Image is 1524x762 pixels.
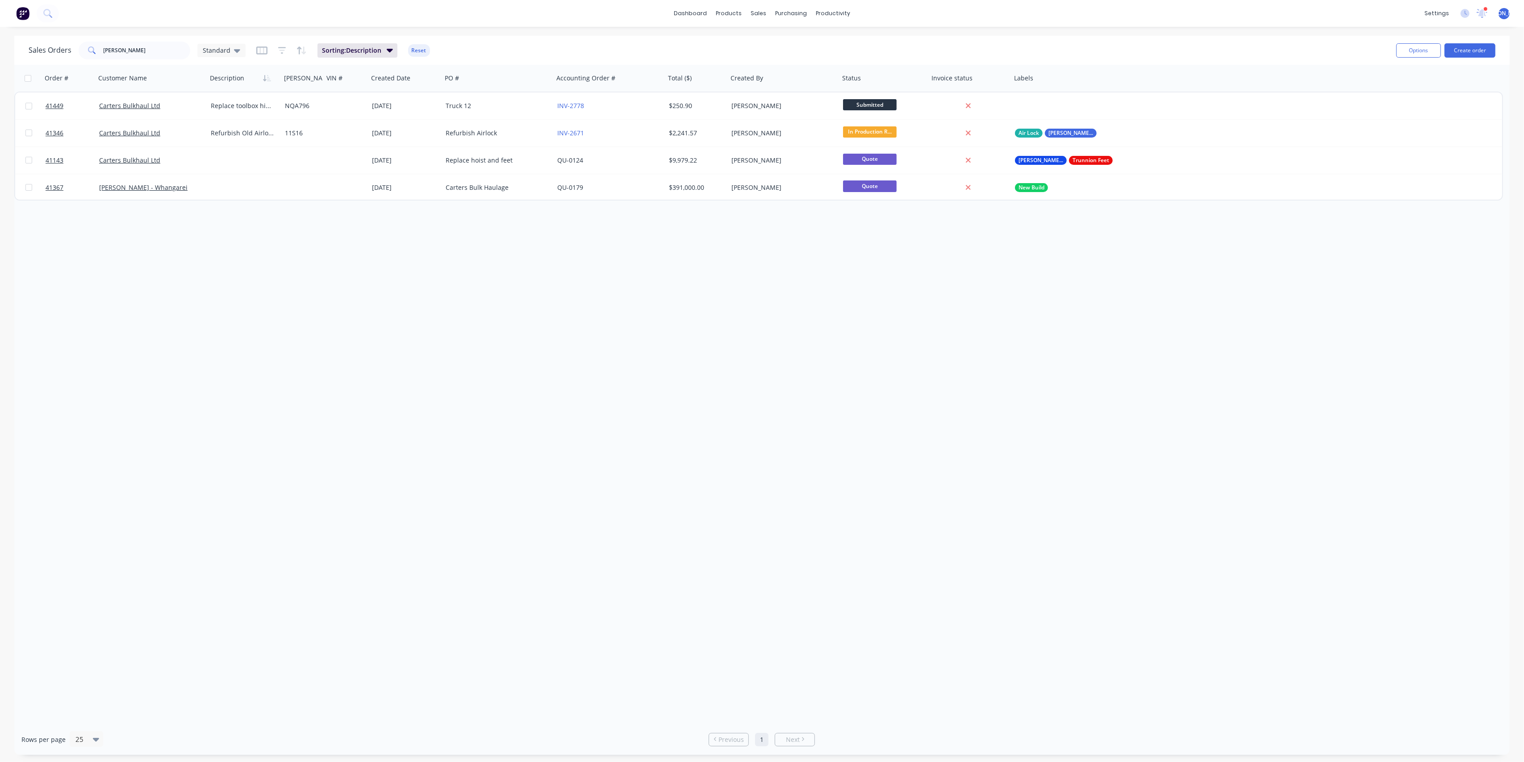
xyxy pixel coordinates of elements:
[285,101,318,110] div: NQA796
[1019,129,1039,138] span: Air Lock
[843,99,897,110] span: Submitted
[669,129,722,138] div: $2,241.57
[1445,43,1495,58] button: Create order
[669,7,711,20] a: dashboard
[746,7,771,20] div: sales
[669,183,722,192] div: $391,000.00
[731,74,763,83] div: Created By
[446,129,545,138] div: Refurbish Airlock
[408,44,430,57] button: Reset
[843,126,897,138] span: In Production R...
[99,156,160,164] a: Carters Bulkhaul Ltd
[731,101,831,110] div: [PERSON_NAME]
[1073,156,1109,165] span: Trunnion Feet
[786,735,800,744] span: Next
[669,101,722,110] div: $250.90
[1019,183,1044,192] span: New Build
[46,129,63,138] span: 41346
[755,733,768,746] a: Page 1 is your current page
[446,156,545,165] div: Replace hoist and feet
[775,735,814,744] a: Next page
[705,733,818,746] ul: Pagination
[46,101,63,110] span: 41449
[46,174,99,201] a: 41367
[931,74,973,83] div: Invoice status
[771,7,811,20] div: purchasing
[372,156,438,165] div: [DATE]
[842,74,861,83] div: Status
[29,46,71,54] h1: Sales Orders
[711,7,746,20] div: products
[317,43,397,58] button: Sorting:Description
[1048,129,1093,138] span: [PERSON_NAME] # 1IS16
[211,129,275,138] div: Refurbish Old Airlock
[46,147,99,174] a: 41143
[16,7,29,20] img: Factory
[718,735,744,744] span: Previous
[731,156,831,165] div: [PERSON_NAME]
[709,735,748,744] a: Previous page
[446,101,545,110] div: Truck 12
[372,101,438,110] div: [DATE]
[46,120,99,147] a: 41346
[668,74,692,83] div: Total ($)
[211,101,275,110] div: Replace toolbox hinges
[446,183,545,192] div: Carters Bulk Haulage
[811,7,855,20] div: productivity
[326,74,342,83] div: VIN #
[46,183,63,192] span: 41367
[557,129,584,137] a: INV-2671
[1015,129,1097,138] button: Air Lock[PERSON_NAME] # 1IS16
[284,74,338,83] div: [PERSON_NAME]#
[1015,156,1113,165] button: [PERSON_NAME] # B249WTrunnion Feet
[445,74,459,83] div: PO #
[203,46,230,55] span: Standard
[46,156,63,165] span: 41143
[557,156,583,164] a: QU-0124
[1420,7,1453,20] div: settings
[669,156,722,165] div: $9,979.22
[210,74,244,83] div: Description
[372,183,438,192] div: [DATE]
[21,735,66,744] span: Rows per page
[45,74,68,83] div: Order #
[99,101,160,110] a: Carters Bulkhaul Ltd
[1015,183,1048,192] button: New Build
[557,101,584,110] a: INV-2778
[285,129,318,138] div: 11S16
[556,74,615,83] div: Accounting Order #
[98,74,147,83] div: Customer Name
[371,74,410,83] div: Created Date
[557,183,583,192] a: QU-0179
[1396,43,1441,58] button: Options
[731,183,831,192] div: [PERSON_NAME]
[843,154,897,165] span: Quote
[731,129,831,138] div: [PERSON_NAME]
[99,129,160,137] a: Carters Bulkhaul Ltd
[99,183,188,192] a: [PERSON_NAME] - Whangarei
[1019,156,1063,165] span: [PERSON_NAME] # B249W
[372,129,438,138] div: [DATE]
[322,46,381,55] span: Sorting: Description
[46,92,99,119] a: 41449
[104,42,191,59] input: Search...
[1014,74,1033,83] div: Labels
[843,180,897,192] span: Quote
